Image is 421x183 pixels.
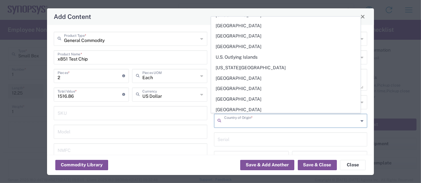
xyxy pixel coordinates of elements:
[211,84,361,94] span: [GEOGRAPHIC_DATA]
[211,31,361,41] span: [GEOGRAPHIC_DATA]
[211,63,361,73] span: [US_STATE][GEOGRAPHIC_DATA]
[298,160,337,170] button: Save & Close
[211,21,361,31] span: [GEOGRAPHIC_DATA]
[211,73,361,83] span: [GEOGRAPHIC_DATA]
[211,52,361,62] span: U.S. Outlying Islands
[54,12,91,21] h4: Add Content
[240,160,294,170] button: Save & Add Another
[211,105,361,115] span: [GEOGRAPHIC_DATA]
[358,12,367,21] button: Close
[340,160,366,170] button: Close
[211,94,361,104] span: [GEOGRAPHIC_DATA]
[211,42,361,52] span: [GEOGRAPHIC_DATA]
[55,160,108,170] button: Commodity Library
